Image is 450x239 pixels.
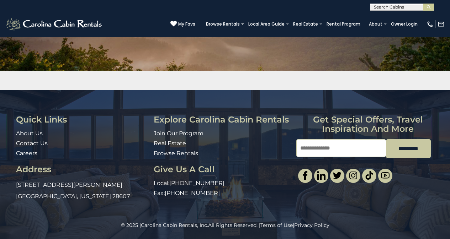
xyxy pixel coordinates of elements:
[202,19,243,29] a: Browse Rentals
[154,140,186,147] a: Real Estate
[16,150,37,157] a: Careers
[260,222,293,228] a: Terms of Use
[16,179,148,202] p: [STREET_ADDRESS][PERSON_NAME] [GEOGRAPHIC_DATA], [US_STATE] 28607
[16,165,148,174] h3: Address
[141,222,208,228] a: Carolina Cabin Rentals, Inc.
[387,19,421,29] a: Owner Login
[169,180,224,186] a: [PHONE_NUMBER]
[16,222,434,229] p: All Rights Reserved. | |
[427,21,434,28] img: phone-regular-white.png
[16,140,48,147] a: Contact Us
[154,115,291,124] h3: Explore Carolina Cabin Rentals
[154,150,198,157] a: Browse Rentals
[154,165,291,174] h3: Give Us A Call
[438,21,445,28] img: mail-regular-white.png
[294,222,329,228] a: Privacy Policy
[154,130,203,137] a: Join Our Program
[333,171,342,180] img: twitter-single.svg
[323,19,364,29] a: Rental Program
[5,17,104,31] img: White-1-2.png
[16,115,148,124] h3: Quick Links
[296,115,439,134] h3: Get special offers, travel inspiration and more
[154,179,291,188] p: Local:
[365,171,374,180] img: tiktok.svg
[349,171,358,180] img: instagram-single.svg
[245,19,288,29] a: Local Area Guide
[170,21,195,28] a: My Favs
[381,171,390,180] img: youtube-light.svg
[154,189,291,197] p: Fax:
[301,171,309,180] img: facebook-single.svg
[290,19,322,29] a: Real Estate
[317,171,325,180] img: linkedin-single.svg
[121,222,208,228] span: © 2025 |
[365,19,386,29] a: About
[16,130,43,137] a: About Us
[178,21,195,27] span: My Favs
[165,190,220,196] a: [PHONE_NUMBER]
